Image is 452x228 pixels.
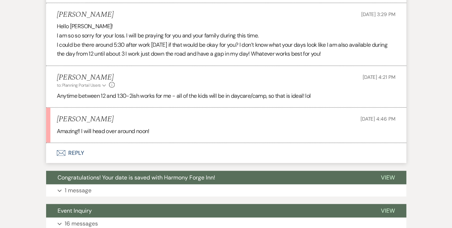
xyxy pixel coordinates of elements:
[58,207,92,214] span: Event Inquiry
[381,174,395,181] span: View
[369,204,406,218] button: View
[57,73,115,82] h5: [PERSON_NAME]
[46,204,369,218] button: Event Inquiry
[57,115,114,124] h5: [PERSON_NAME]
[65,186,91,195] p: 1 message
[57,31,396,40] p: I am so so sorry for your loss. I will be praying for you and your family during this time.
[360,116,395,122] span: [DATE] 4:46 PM
[46,143,406,163] button: Reply
[57,127,396,136] p: Amazing!! I will head over around noon!
[58,174,215,181] span: Congratulations! Your date is saved with Harmony Forge Inn!
[57,40,396,59] p: I could be there around 5:30 after work [DATE] if that would be okay for you? I don’t know what y...
[57,82,101,88] span: to: Planning Portal Users
[369,171,406,184] button: View
[362,74,395,80] span: [DATE] 4:21 PM
[361,11,395,17] span: [DATE] 3:29 PM
[46,184,406,197] button: 1 message
[57,22,396,31] p: Hello [PERSON_NAME]!
[57,82,108,88] button: to: Planning Portal Users
[381,207,395,214] span: View
[57,10,114,19] h5: [PERSON_NAME]
[46,171,369,184] button: Congratulations! Your date is saved with Harmony Forge Inn!
[57,91,396,101] p: Anytime between 12 and 1:30-2ish works for me - all of the kids will be in daycare/camp, so that ...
